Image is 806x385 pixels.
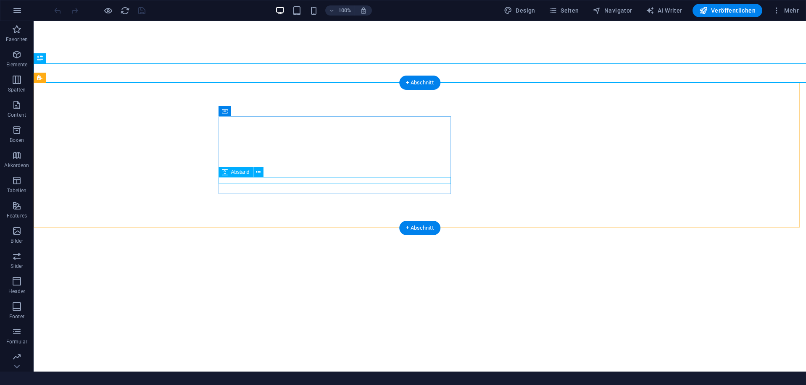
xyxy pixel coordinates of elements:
[11,238,24,244] p: Bilder
[338,5,351,16] h6: 100%
[399,76,440,90] div: + Abschnitt
[772,6,799,15] span: Mehr
[500,4,539,17] button: Design
[500,4,539,17] div: Design (Strg+Alt+Y)
[399,221,440,235] div: + Abschnitt
[11,263,24,270] p: Slider
[7,187,26,194] p: Tabellen
[120,5,130,16] button: reload
[120,6,130,16] i: Seite neu laden
[8,112,26,118] p: Content
[699,6,756,15] span: Veröffentlichen
[6,61,28,68] p: Elemente
[589,4,636,17] button: Navigator
[360,7,367,14] i: Bei Größenänderung Zoomstufe automatisch an das gewählte Gerät anpassen.
[545,4,582,17] button: Seiten
[769,4,802,17] button: Mehr
[643,4,686,17] button: AI Writer
[9,313,24,320] p: Footer
[7,212,27,219] p: Features
[6,36,28,43] p: Favoriten
[8,288,25,295] p: Header
[646,6,682,15] span: AI Writer
[693,4,762,17] button: Veröffentlichen
[4,162,29,169] p: Akkordeon
[325,5,355,16] button: 100%
[231,170,250,175] span: Abstand
[10,137,24,144] p: Boxen
[504,6,535,15] span: Design
[6,338,28,345] p: Formular
[103,5,113,16] button: Klicke hier, um den Vorschau-Modus zu verlassen
[549,6,579,15] span: Seiten
[8,86,26,93] p: Spalten
[593,6,632,15] span: Navigator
